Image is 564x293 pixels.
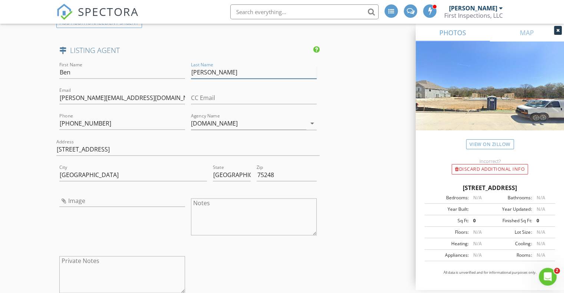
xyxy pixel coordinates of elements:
[427,240,469,247] div: Heating:
[230,4,379,19] input: Search everything...
[308,119,317,128] i: arrow_drop_down
[427,206,469,213] div: Year Built:
[490,217,532,224] div: Finished Sq Ft:
[427,229,469,236] div: Floors:
[452,164,528,174] div: Discard Additional info
[425,183,555,192] div: [STREET_ADDRESS]
[536,240,545,247] span: N/A
[473,229,482,235] span: N/A
[427,217,469,224] div: Sq Ft:
[490,240,532,247] div: Cooling:
[416,158,564,164] div: Incorrect?
[59,46,317,55] h4: LISTING AGENT
[490,24,564,41] a: MAP
[449,4,497,12] div: [PERSON_NAME]
[473,252,482,258] span: N/A
[490,229,532,236] div: Lot Size:
[416,41,564,148] img: streetview
[473,240,482,247] span: N/A
[536,194,545,201] span: N/A
[444,12,503,19] div: First Inspections, LLC
[425,270,555,275] p: All data is unverified and for informational purposes only.
[466,139,514,149] a: View on Zillow
[473,194,482,201] span: N/A
[539,268,557,286] iframe: Intercom live chat
[56,4,73,20] img: The Best Home Inspection Software - Spectora
[427,252,469,259] div: Appliances:
[56,10,139,26] a: SPECTORA
[59,194,185,207] input: Image
[416,24,490,41] a: PHOTOS
[532,217,553,224] div: 0
[191,198,317,235] textarea: Notes
[554,268,560,274] span: 2
[490,206,532,213] div: Year Updated:
[490,194,532,201] div: Bathrooms:
[490,252,532,259] div: Rooms:
[536,229,545,235] span: N/A
[536,206,545,212] span: N/A
[427,194,469,201] div: Bedrooms:
[78,4,139,19] span: SPECTORA
[469,217,490,224] div: 0
[536,252,545,258] span: N/A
